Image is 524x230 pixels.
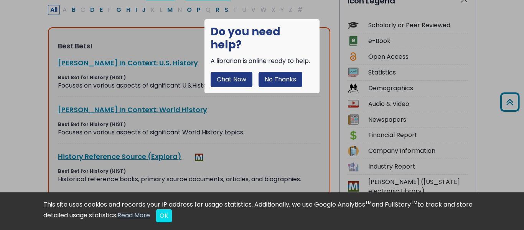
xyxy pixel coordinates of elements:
[43,200,481,222] div: This site uses cookies and records your IP address for usage statistics. Additionally, we use Goo...
[117,211,150,220] a: Read More
[211,56,313,66] div: A librarian is online ready to help.
[365,199,372,206] sup: TM
[211,25,313,51] h1: Do you need help?
[259,72,302,87] button: No Thanks
[411,199,417,206] sup: TM
[211,72,252,87] button: Chat Now
[156,209,172,222] button: Close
